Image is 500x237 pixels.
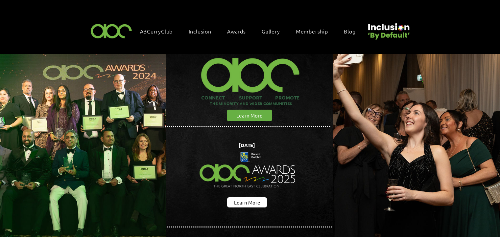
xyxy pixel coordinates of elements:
span: Inclusion [189,28,211,35]
a: ABCurryClub [137,24,183,38]
img: Untitled design (22).png [366,18,411,40]
div: Inclusion [185,24,221,38]
img: Northern Insights Double Pager Apr 2025.png [194,140,302,201]
a: Blog [341,24,365,38]
img: ABC-Logo-Blank-Background-01-01-2_edited.png [198,50,303,94]
span: ABCurryClub [140,28,173,35]
span: Learn More [236,112,263,119]
a: Learn More [227,110,272,121]
a: Membership [293,24,338,38]
span: Learn More [234,199,260,206]
nav: Site [137,24,366,38]
span: Membership [296,28,328,35]
span: Blog [344,28,355,35]
div: Awards [224,24,256,38]
span: THE MINORITY AND WIDER COMMUNITIES [210,101,292,106]
img: ABC-Logo-Blank-Background-01-01-2.png [89,21,134,40]
span: Gallery [262,28,280,35]
span: CONNECT SUPPORT PROMOTE [201,94,299,101]
a: Gallery [258,24,290,38]
a: Learn More [227,197,267,207]
span: [DATE] [239,142,255,148]
span: Awards [227,28,246,35]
